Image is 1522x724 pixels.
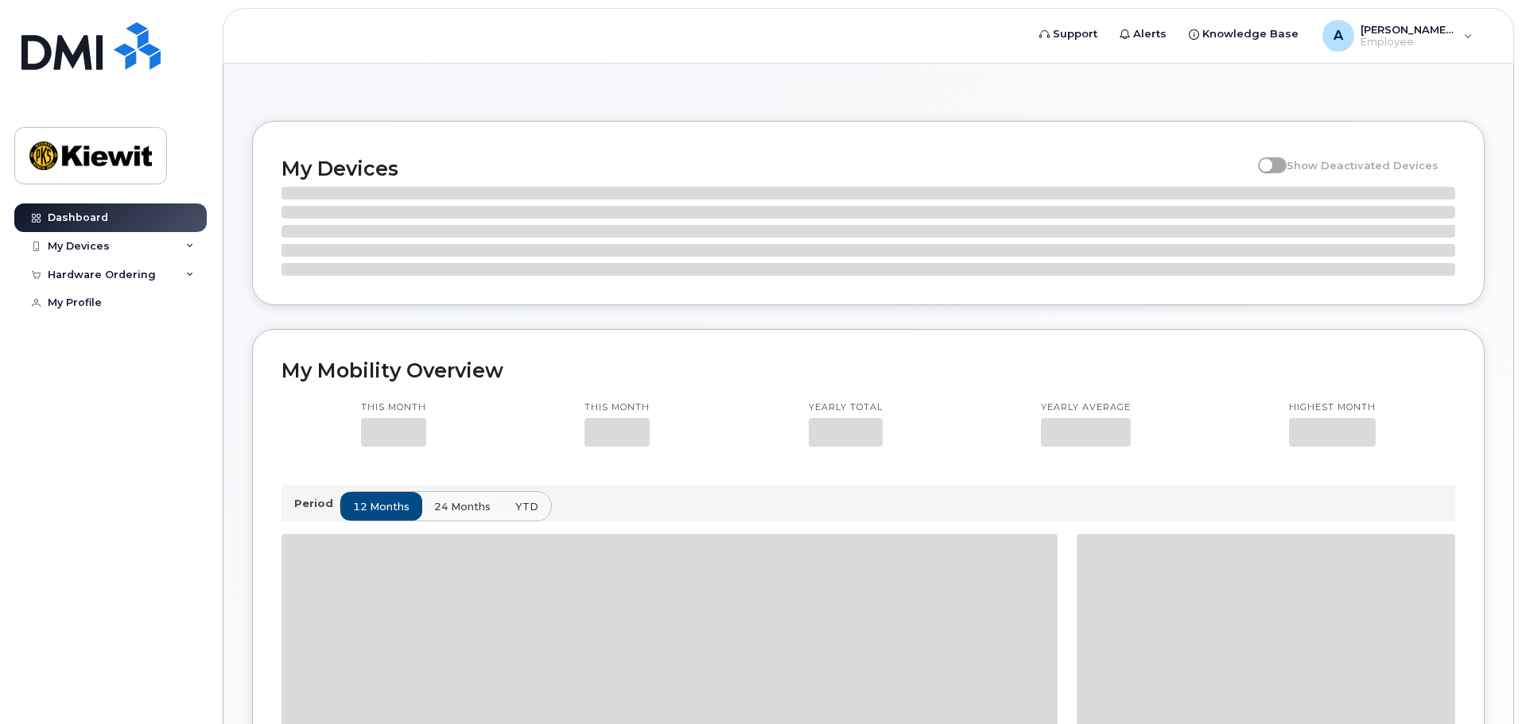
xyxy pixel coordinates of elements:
p: Period [294,496,340,511]
h2: My Mobility Overview [281,358,1455,382]
p: Yearly average [1041,401,1131,414]
span: 24 months [434,499,491,514]
p: Yearly total [809,401,883,414]
p: This month [361,401,426,414]
p: This month [584,401,650,414]
input: Show Deactivated Devices [1258,150,1271,163]
span: YTD [515,499,538,514]
span: Show Deactivated Devices [1287,159,1439,172]
h2: My Devices [281,157,1250,180]
p: Highest month [1289,401,1376,414]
